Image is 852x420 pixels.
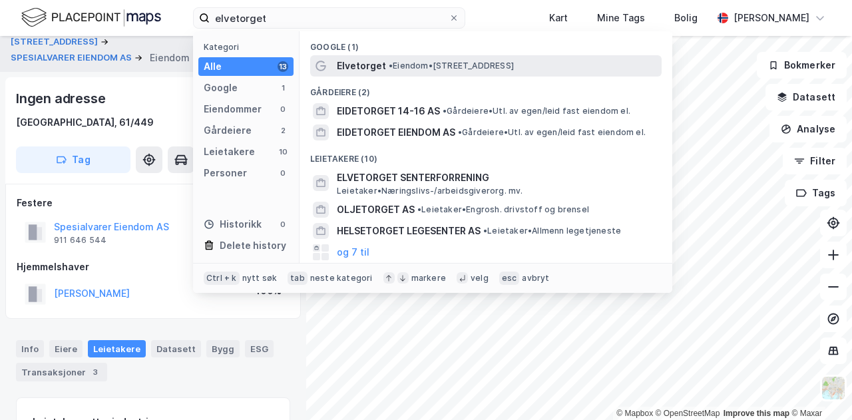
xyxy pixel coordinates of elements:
[757,52,847,79] button: Bokmerker
[288,272,308,285] div: tab
[783,148,847,174] button: Filter
[278,219,288,230] div: 0
[656,409,720,418] a: OpenStreetMap
[88,340,146,357] div: Leietakere
[337,58,386,74] span: Elvetorget
[443,106,630,116] span: Gårdeiere • Utl. av egen/leid fast eiendom el.
[16,146,130,173] button: Tag
[549,10,568,26] div: Kart
[300,77,672,101] div: Gårdeiere (2)
[411,273,446,284] div: markere
[471,273,489,284] div: velg
[278,146,288,157] div: 10
[734,10,809,26] div: [PERSON_NAME]
[337,186,523,196] span: Leietaker • Næringslivs-/arbeidsgiverorg. mv.
[300,31,672,55] div: Google (1)
[17,195,290,211] div: Festere
[242,273,278,284] div: nytt søk
[151,340,201,357] div: Datasett
[204,216,262,232] div: Historikk
[49,340,83,357] div: Eiere
[337,244,369,260] button: og 7 til
[150,50,190,66] div: Eiendom
[204,144,255,160] div: Leietakere
[204,165,247,181] div: Personer
[16,88,108,109] div: Ingen adresse
[724,409,789,418] a: Improve this map
[674,10,698,26] div: Bolig
[417,204,421,214] span: •
[483,226,621,236] span: Leietaker • Allmenn legetjeneste
[17,259,290,275] div: Hjemmelshaver
[337,202,415,218] span: OLJETORGET AS
[204,42,294,52] div: Kategori
[337,170,656,186] span: ELVETORGET SENTERFORRENING
[785,356,852,420] iframe: Chat Widget
[89,365,102,379] div: 3
[245,340,274,357] div: ESG
[300,143,672,167] div: Leietakere (10)
[337,124,455,140] span: EIDETORGET EIENDOM AS
[417,204,589,215] span: Leietaker • Engrosh. drivstoff og brensel
[310,273,373,284] div: neste kategori
[337,103,440,119] span: EIDETORGET 14-16 AS
[16,114,154,130] div: [GEOGRAPHIC_DATA], 61/449
[337,223,481,239] span: HELSETORGET LEGESENTER AS
[278,104,288,114] div: 0
[220,238,286,254] div: Delete history
[389,61,514,71] span: Eiendom • [STREET_ADDRESS]
[204,101,262,117] div: Eiendommer
[443,106,447,116] span: •
[204,80,238,96] div: Google
[54,235,106,246] div: 911 646 544
[204,122,252,138] div: Gårdeiere
[458,127,462,137] span: •
[458,127,646,138] span: Gårdeiere • Utl. av egen/leid fast eiendom el.
[389,61,393,71] span: •
[278,61,288,72] div: 13
[204,272,240,285] div: Ctrl + k
[769,116,847,142] button: Analyse
[210,8,449,28] input: Søk på adresse, matrikkel, gårdeiere, leietakere eller personer
[11,35,101,49] button: [STREET_ADDRESS]
[785,180,847,206] button: Tags
[522,273,549,284] div: avbryt
[206,340,240,357] div: Bygg
[204,59,222,75] div: Alle
[16,363,107,381] div: Transaksjoner
[616,409,653,418] a: Mapbox
[499,272,520,285] div: esc
[16,340,44,357] div: Info
[278,125,288,136] div: 2
[483,226,487,236] span: •
[11,51,134,65] button: SPESIALVARER EIENDOM AS
[278,168,288,178] div: 0
[21,6,161,29] img: logo.f888ab2527a4732fd821a326f86c7f29.svg
[785,356,852,420] div: Kontrollprogram for chat
[278,83,288,93] div: 1
[765,84,847,110] button: Datasett
[597,10,645,26] div: Mine Tags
